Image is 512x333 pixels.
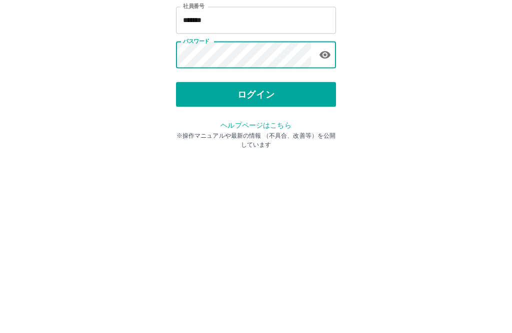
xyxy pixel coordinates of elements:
[176,173,336,198] button: ログイン
[176,222,336,240] p: ※操作マニュアルや最新の情報 （不具合、改善等）を公開しています
[223,63,289,82] h2: ログイン
[183,129,209,136] label: パスワード
[183,94,204,101] label: 社員番号
[220,212,291,220] a: ヘルプページはこちら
